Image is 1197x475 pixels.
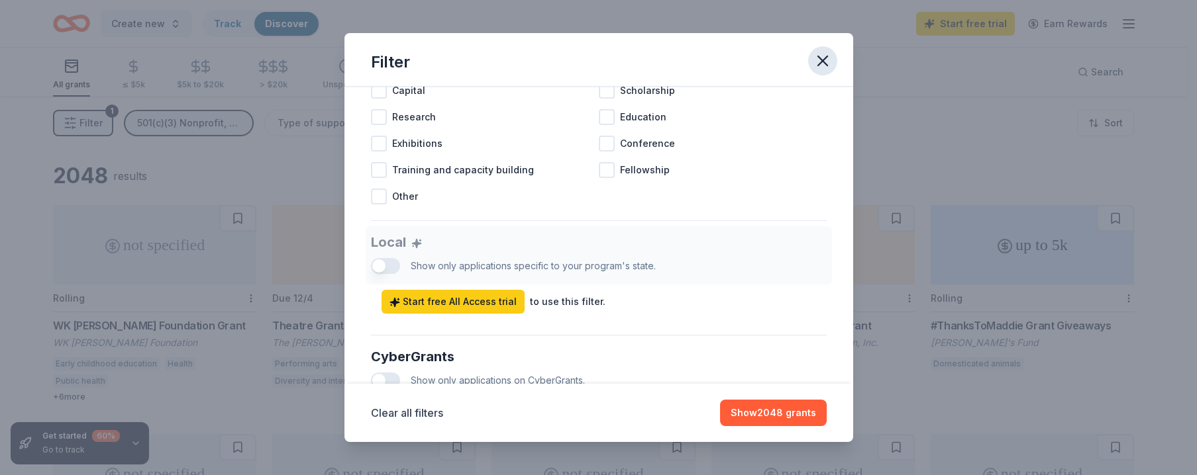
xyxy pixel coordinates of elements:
[392,83,425,99] span: Capital
[392,136,442,151] span: Exhibitions
[411,374,585,386] span: Show only applications on CyberGrants.
[392,109,436,125] span: Research
[620,109,666,125] span: Education
[382,290,525,314] a: Start free All Access trial
[390,294,517,310] span: Start free All Access trial
[720,400,827,426] button: Show2048 grants
[371,52,410,73] div: Filter
[620,136,675,151] span: Conference
[620,162,670,178] span: Fellowship
[392,189,418,204] span: Other
[620,83,675,99] span: Scholarship
[530,294,605,310] div: to use this filter.
[371,346,827,367] div: CyberGrants
[371,405,443,421] button: Clear all filters
[392,162,534,178] span: Training and capacity building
